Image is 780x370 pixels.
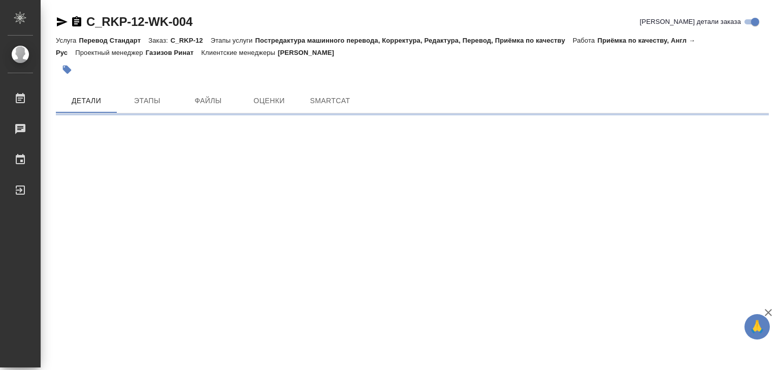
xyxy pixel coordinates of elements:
[640,17,741,27] span: [PERSON_NAME] детали заказа
[56,16,68,28] button: Скопировать ссылку для ЯМессенджера
[184,95,233,107] span: Файлы
[123,95,172,107] span: Этапы
[148,37,170,44] p: Заказ:
[71,16,83,28] button: Скопировать ссылку
[245,95,294,107] span: Оценки
[56,58,78,81] button: Добавить тэг
[573,37,598,44] p: Работа
[75,49,145,56] p: Проектный менеджер
[211,37,255,44] p: Этапы услуги
[201,49,278,56] p: Клиентские менеджеры
[56,37,79,44] p: Услуга
[79,37,148,44] p: Перевод Стандарт
[86,15,192,28] a: C_RKP-12-WK-004
[749,316,766,337] span: 🙏
[744,314,770,340] button: 🙏
[146,49,202,56] p: Газизов Ринат
[278,49,342,56] p: [PERSON_NAME]
[306,95,354,107] span: SmartCat
[255,37,573,44] p: Постредактура машинного перевода, Корректура, Редактура, Перевод, Приёмка по качеству
[171,37,211,44] p: C_RKP-12
[62,95,111,107] span: Детали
